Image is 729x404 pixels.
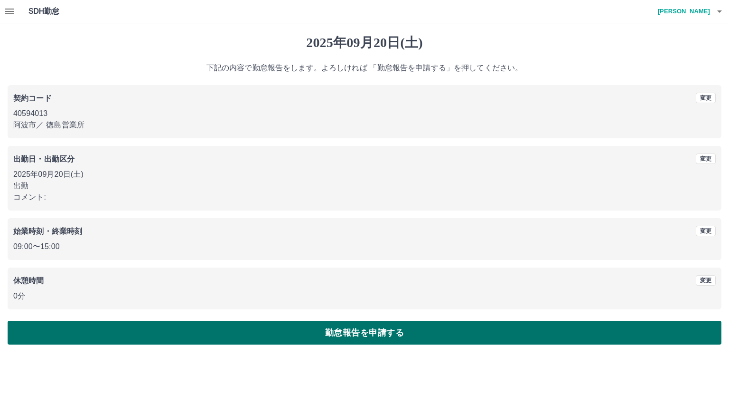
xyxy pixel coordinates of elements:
p: 下記の内容で勤怠報告をします。よろしければ 「勤怠報告を申請する」を押してください。 [8,62,721,74]
button: 変更 [696,93,716,103]
b: 出勤日・出勤区分 [13,155,75,163]
b: 休憩時間 [13,277,44,285]
p: 阿波市 ／ 徳島営業所 [13,119,716,131]
p: 2025年09月20日(土) [13,169,716,180]
b: 始業時刻・終業時刻 [13,227,82,235]
button: 勤怠報告を申請する [8,321,721,345]
button: 変更 [696,275,716,286]
h1: 2025年09月20日(土) [8,35,721,51]
p: 09:00 〜 15:00 [13,241,716,252]
p: 40594013 [13,108,716,119]
p: コメント: [13,192,716,203]
p: 出勤 [13,180,716,192]
b: 契約コード [13,94,52,102]
button: 変更 [696,226,716,236]
p: 0分 [13,290,716,302]
button: 変更 [696,154,716,164]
